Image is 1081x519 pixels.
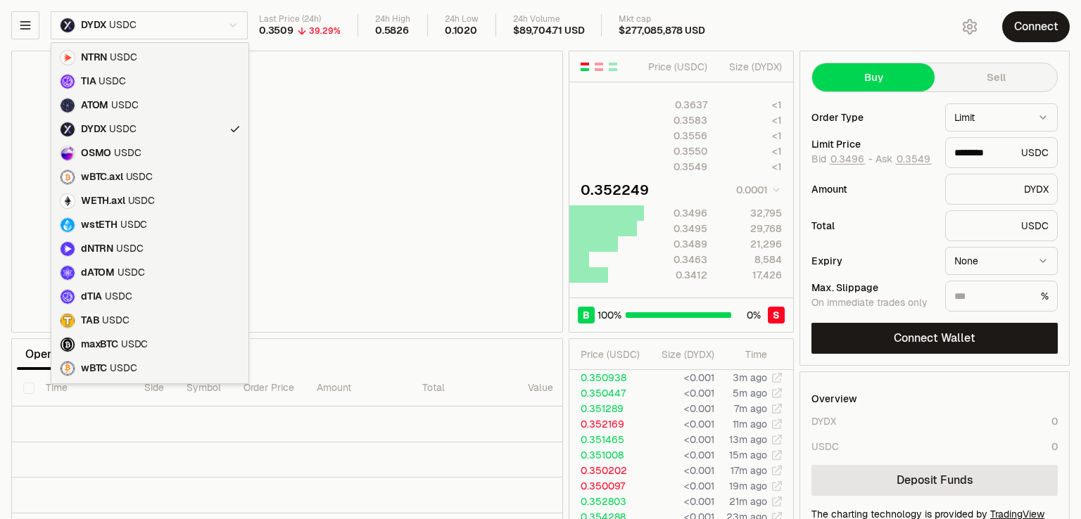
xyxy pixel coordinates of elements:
[111,99,138,112] span: USDC
[81,171,123,184] span: wBTC.axl
[61,146,75,160] img: OSMO Logo
[110,362,137,375] span: USDC
[105,290,132,303] span: USDC
[114,147,141,160] span: USDC
[109,123,136,136] span: USDC
[99,75,125,88] span: USDC
[81,51,107,64] span: NTRN
[61,290,75,304] img: dTIA Logo
[81,338,118,351] span: maxBTC
[61,75,75,89] img: TIA Logo
[61,194,75,208] img: WETH.axl Logo
[126,171,153,184] span: USDC
[61,242,75,256] img: dNTRN Logo
[61,361,75,376] img: wBTC Logo
[61,338,75,352] img: maxBTC Logo
[81,267,115,279] span: dATOM
[61,218,75,232] img: wstETH Logo
[61,266,75,280] img: dATOM Logo
[81,147,111,160] span: OSMO
[81,243,113,255] span: dNTRN
[61,314,75,328] img: TAB Logo
[81,123,106,136] span: DYDX
[81,195,125,207] span: WETH.axl
[81,75,96,88] span: TIA
[61,98,75,113] img: ATOM Logo
[102,314,129,327] span: USDC
[81,314,99,327] span: TAB
[118,267,144,279] span: USDC
[128,195,155,207] span: USDC
[120,219,147,231] span: USDC
[81,362,107,375] span: wBTC
[61,170,75,184] img: wBTC.axl Logo
[121,338,148,351] span: USDC
[61,122,75,136] img: DYDX Logo
[81,290,102,303] span: dTIA
[116,243,143,255] span: USDC
[110,51,137,64] span: USDC
[61,51,75,65] img: NTRN Logo
[81,219,118,231] span: wstETH
[81,99,108,112] span: ATOM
